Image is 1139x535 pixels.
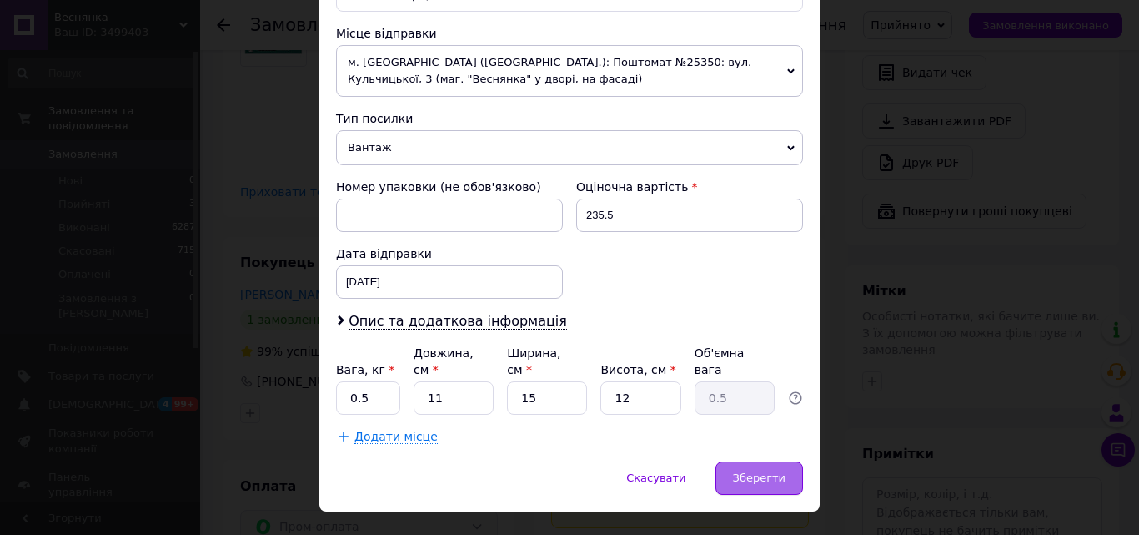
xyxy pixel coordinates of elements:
label: Ширина, см [507,346,560,376]
label: Вага, кг [336,363,394,376]
div: Номер упаковки (не обов'язково) [336,179,563,195]
span: Зберегти [733,472,785,484]
span: Опис та додаткова інформація [349,313,567,330]
span: Місце відправки [336,27,437,40]
span: Вантаж [336,130,803,165]
span: м. [GEOGRAPHIC_DATA] ([GEOGRAPHIC_DATA].): Поштомат №25350: вул. Кульчицької, 3 (маг. "Веснянка" ... [336,45,803,97]
label: Висота, см [600,363,675,376]
span: Тип посилки [336,112,413,125]
span: Скасувати [626,472,685,484]
label: Довжина, см [414,346,474,376]
div: Об'ємна вага [695,345,775,378]
span: Додати місце [354,430,438,444]
div: Оціночна вартість [576,179,803,195]
div: Дата відправки [336,245,563,262]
